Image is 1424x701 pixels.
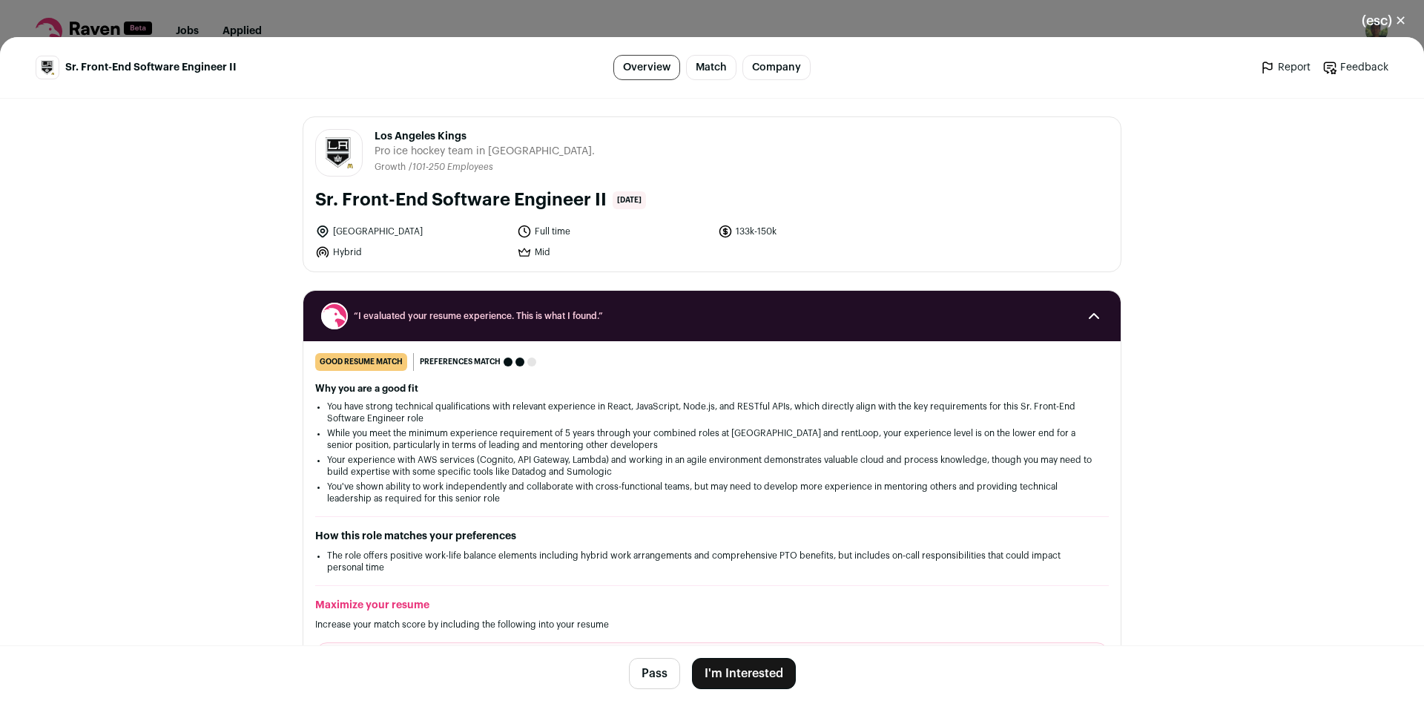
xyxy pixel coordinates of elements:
[315,188,607,212] h1: Sr. Front-End Software Engineer II
[315,224,508,239] li: [GEOGRAPHIC_DATA]
[36,60,59,75] img: 0182f06f7059d072f2ff604006780c5c21ebe3e5200f6c79ed5aa040c41586ac.svg
[1322,60,1388,75] a: Feedback
[354,310,1070,322] span: “I evaluated your resume experience. This is what I found.”
[315,245,508,260] li: Hybrid
[613,55,680,80] a: Overview
[327,427,1097,451] li: While you meet the minimum experience requirement of 5 years through your combined roles at [GEOG...
[718,224,911,239] li: 133k-150k
[315,529,1109,544] h2: How this role matches your preferences
[315,383,1109,395] h2: Why you are a good fit
[1344,4,1424,37] button: Close modal
[613,191,646,209] span: [DATE]
[375,162,409,173] li: Growth
[692,658,796,689] button: I'm Interested
[517,224,710,239] li: Full time
[517,245,710,260] li: Mid
[327,401,1097,424] li: You have strong technical qualifications with relevant experience in React, JavaScript, Node.js, ...
[315,353,407,371] div: good resume match
[1260,60,1311,75] a: Report
[315,619,1109,631] p: Increase your match score by including the following into your resume
[409,162,493,173] li: /
[629,658,680,689] button: Pass
[412,162,493,171] span: 101-250 Employees
[327,550,1097,573] li: The role offers positive work-life balance elements including hybrid work arrangements and compre...
[327,481,1097,504] li: You've shown ability to work independently and collaborate with cross-functional teams, but may n...
[315,598,1109,613] h2: Maximize your resume
[686,55,736,80] a: Match
[420,355,501,369] span: Preferences match
[316,137,362,168] img: 0182f06f7059d072f2ff604006780c5c21ebe3e5200f6c79ed5aa040c41586ac.svg
[65,60,237,75] span: Sr. Front-End Software Engineer II
[742,55,811,80] a: Company
[375,144,595,159] span: Pro ice hockey team in [GEOGRAPHIC_DATA].
[327,454,1097,478] li: Your experience with AWS services (Cognito, API Gateway, Lambda) and working in an agile environm...
[375,129,595,144] span: Los Angeles Kings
